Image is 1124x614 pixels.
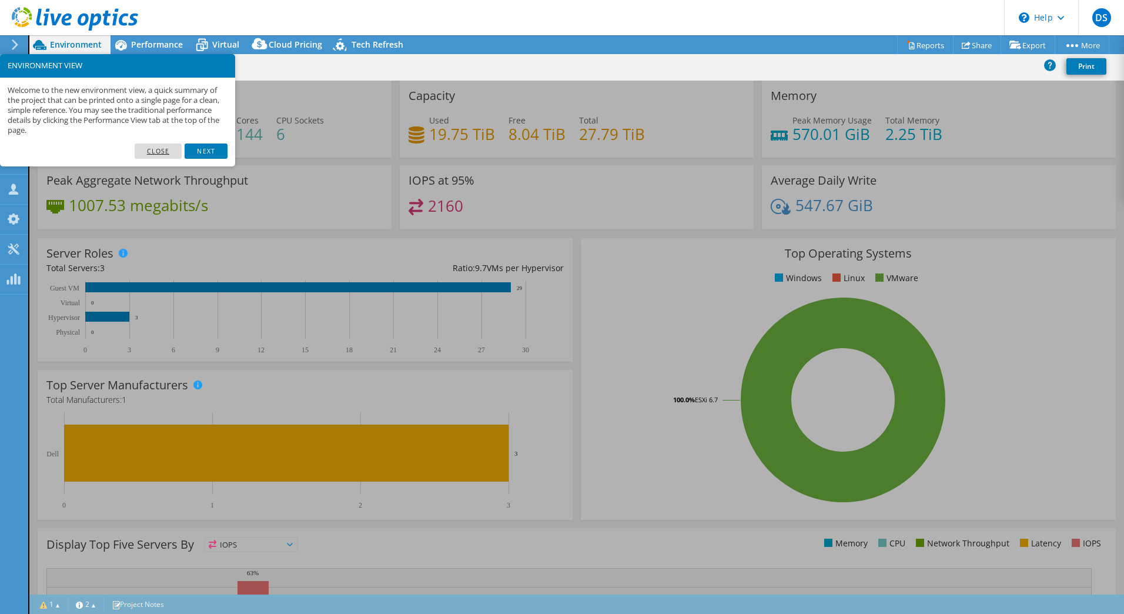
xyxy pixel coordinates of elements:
a: More [1055,36,1109,54]
a: 2 [68,597,104,612]
a: Reports [897,36,954,54]
a: Share [953,36,1001,54]
span: IOPS [205,538,297,552]
span: Cloud Pricing [269,39,322,50]
a: Next [185,144,227,159]
a: Project Notes [103,597,172,612]
a: Print [1066,58,1106,75]
p: Welcome to the new environment view, a quick summary of the project that can be printed onto a si... [8,85,228,136]
span: Performance [131,39,183,50]
svg: \n [1019,12,1029,23]
span: Virtual [212,39,239,50]
a: Close [135,144,182,159]
a: Export [1001,36,1055,54]
a: 1 [32,597,68,612]
span: Environment [50,39,102,50]
span: DS [1092,8,1111,27]
h3: ENVIRONMENT VIEW [8,62,228,69]
span: Tech Refresh [352,39,403,50]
